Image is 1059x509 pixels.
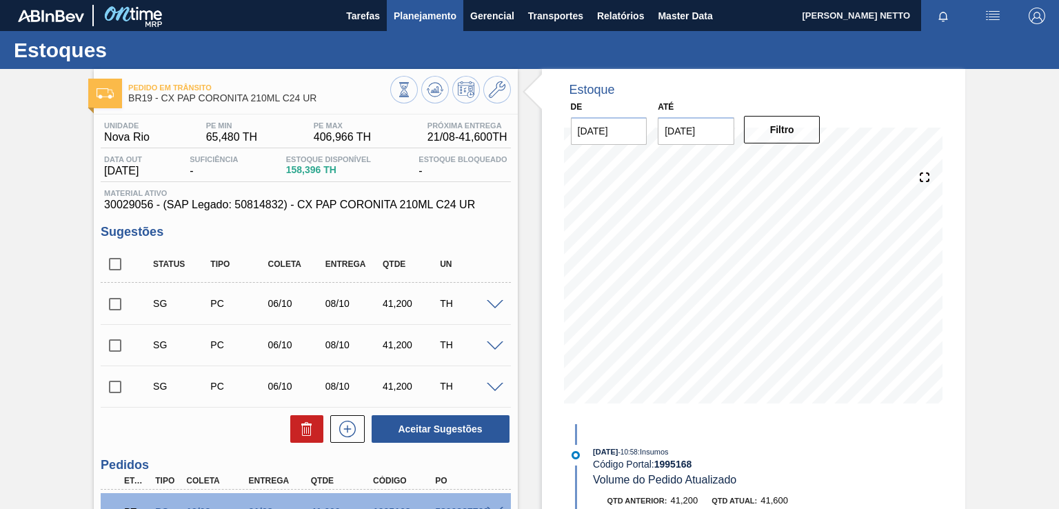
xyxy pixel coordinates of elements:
button: Programar Estoque [452,76,480,103]
div: TH [436,339,499,350]
span: Transportes [528,8,583,24]
span: : Insumos [638,448,669,456]
span: 30029056 - (SAP Legado: 50814832) - CX PAP CORONITA 210ML C24 UR [104,199,507,211]
div: 06/10/2025 [265,339,327,350]
div: Coleta [183,476,251,486]
span: 65,480 TH [206,131,257,143]
div: Coleta [265,259,327,269]
span: Data out [104,155,142,163]
div: - [186,155,241,177]
strong: 1995168 [654,459,692,470]
img: TNhmsLtSVTkK8tSr43FrP2fwEKptu5GPRR3wAAAABJRU5ErkJggg== [18,10,84,22]
span: Pedido em Trânsito [128,83,390,92]
span: 21/08 - 41,600 TH [427,131,507,143]
div: Código [370,476,438,486]
span: PE MIN [206,121,257,130]
input: dd/mm/yyyy [571,117,647,145]
div: Qtde [307,476,376,486]
div: TH [436,298,499,309]
div: Qtde [379,259,442,269]
span: Nova Rio [104,131,150,143]
span: - 10:58 [618,448,638,456]
div: 06/10/2025 [265,381,327,392]
label: Até [658,102,674,112]
span: BR19 - CX PAP CORONITA 210ML C24 UR [128,93,390,103]
div: Código Portal: [593,459,920,470]
span: 41,600 [760,495,788,506]
input: dd/mm/yyyy [658,117,734,145]
div: Nova sugestão [323,415,365,443]
span: Master Data [658,8,712,24]
span: Relatórios [597,8,644,24]
h3: Sugestões [101,225,510,239]
div: Entrega [322,259,385,269]
div: Sugestão Criada [150,298,212,309]
button: Filtro [744,116,820,143]
span: [DATE] [104,165,142,177]
div: Etapa [121,476,152,486]
span: Gerencial [470,8,514,24]
div: Tipo [152,476,183,486]
div: 41,200 [379,339,442,350]
img: Ícone [97,88,114,99]
span: Tarefas [346,8,380,24]
label: De [571,102,583,112]
span: Qtd atual: [712,497,757,505]
div: Sugestão Criada [150,381,212,392]
img: userActions [985,8,1001,24]
div: Pedido de Compra [207,339,270,350]
div: Estoque [569,83,615,97]
div: 08/10/2025 [322,339,385,350]
div: Tipo [207,259,270,269]
img: Logout [1029,8,1045,24]
div: Entrega [245,476,314,486]
div: Sugestão Criada [150,339,212,350]
span: Estoque Bloqueado [418,155,507,163]
div: PO [432,476,500,486]
div: Excluir Sugestões [283,415,323,443]
span: Planejamento [394,8,456,24]
span: Unidade [104,121,150,130]
button: Notificações [921,6,965,26]
span: PE MAX [314,121,371,130]
div: Pedido de Compra [207,381,270,392]
div: 06/10/2025 [265,298,327,309]
span: Estoque Disponível [286,155,371,163]
h3: Pedidos [101,458,510,472]
span: Volume do Pedido Atualizado [593,474,736,486]
button: Aceitar Sugestões [372,415,510,443]
span: 41,200 [670,495,698,506]
div: 41,200 [379,298,442,309]
span: Qtd anterior: [607,497,667,505]
span: 158,396 TH [286,165,371,175]
button: Visão Geral dos Estoques [390,76,418,103]
img: atual [572,451,580,459]
div: TH [436,381,499,392]
div: Pedido de Compra [207,298,270,309]
button: Ir ao Master Data / Geral [483,76,511,103]
div: 41,200 [379,381,442,392]
span: Próxima Entrega [427,121,507,130]
span: [DATE] [593,448,618,456]
span: Suficiência [190,155,238,163]
div: UN [436,259,499,269]
div: Status [150,259,212,269]
div: - [415,155,510,177]
span: 406,966 TH [314,131,371,143]
div: Aceitar Sugestões [365,414,511,444]
h1: Estoques [14,42,259,58]
button: Atualizar Gráfico [421,76,449,103]
div: 08/10/2025 [322,298,385,309]
span: Material ativo [104,189,507,197]
div: 08/10/2025 [322,381,385,392]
